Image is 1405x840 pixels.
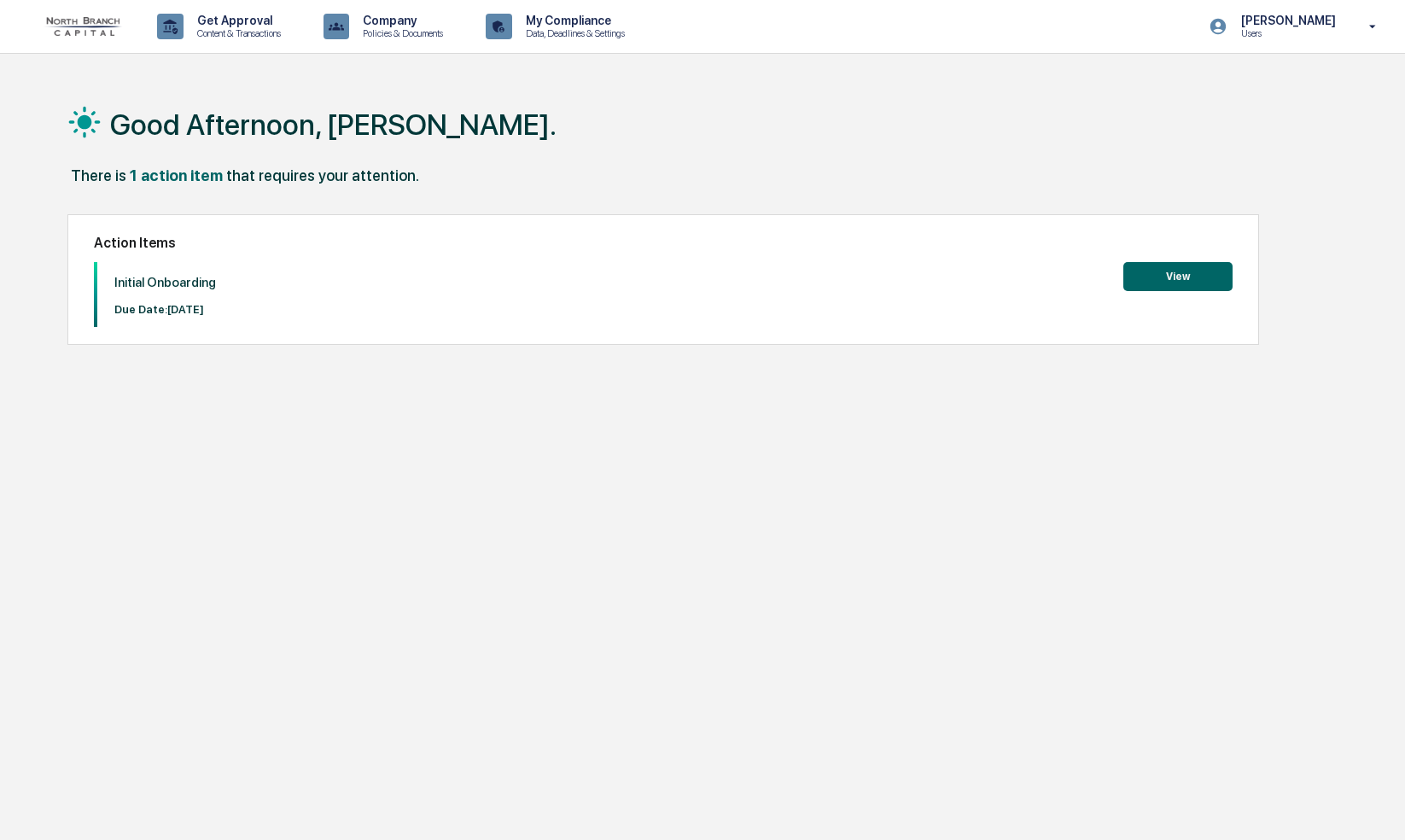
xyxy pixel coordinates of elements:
[184,27,289,39] p: Content & Transactions
[349,27,452,39] p: Policies & Documents
[114,275,216,290] p: Initial Onboarding
[130,166,223,184] div: 1 action item
[184,14,289,27] p: Get Approval
[349,14,452,27] p: Company
[512,14,633,27] p: My Compliance
[226,166,419,184] div: that requires your attention.
[114,303,216,316] p: Due Date: [DATE]
[1123,262,1233,291] button: View
[1227,14,1344,27] p: [PERSON_NAME]
[110,108,557,142] h1: Good Afternoon, [PERSON_NAME].
[1123,267,1233,283] a: View
[512,27,633,39] p: Data, Deadlines & Settings
[94,235,1232,251] h2: Action Items
[71,166,126,184] div: There is
[41,17,123,36] img: logo
[1227,27,1344,39] p: Users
